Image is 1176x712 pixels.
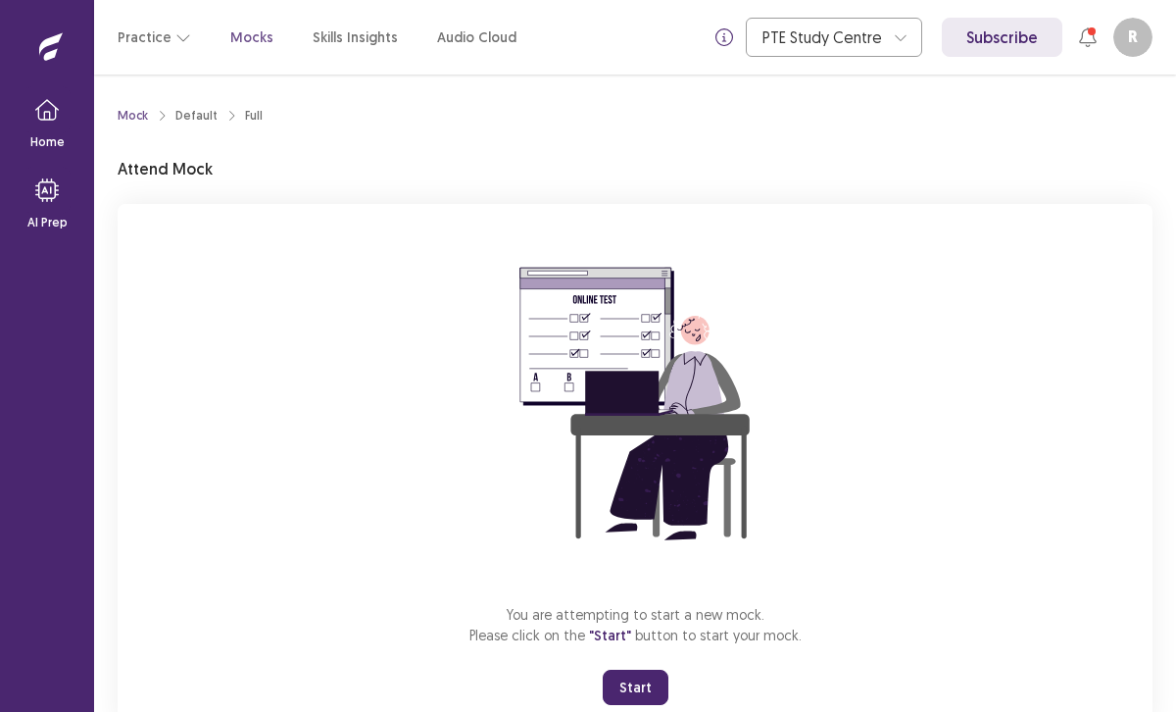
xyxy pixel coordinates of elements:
p: You are attempting to start a new mock. Please click on the button to start your mock. [469,604,802,646]
img: attend-mock [459,228,811,581]
button: info [707,20,742,55]
a: Mocks [230,27,273,48]
div: Default [175,107,218,125]
button: Start [603,670,668,705]
div: Full [245,107,263,125]
a: Skills Insights [313,27,398,48]
a: Audio Cloud [437,27,516,48]
p: Attend Mock [118,157,213,180]
div: PTE Study Centre [762,19,884,56]
button: R [1113,18,1152,57]
p: AI Prep [27,214,68,231]
nav: breadcrumb [118,107,263,125]
a: Mock [118,107,148,125]
button: Practice [118,20,191,55]
a: Subscribe [942,18,1062,57]
p: Home [30,133,65,151]
span: "Start" [589,627,631,644]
